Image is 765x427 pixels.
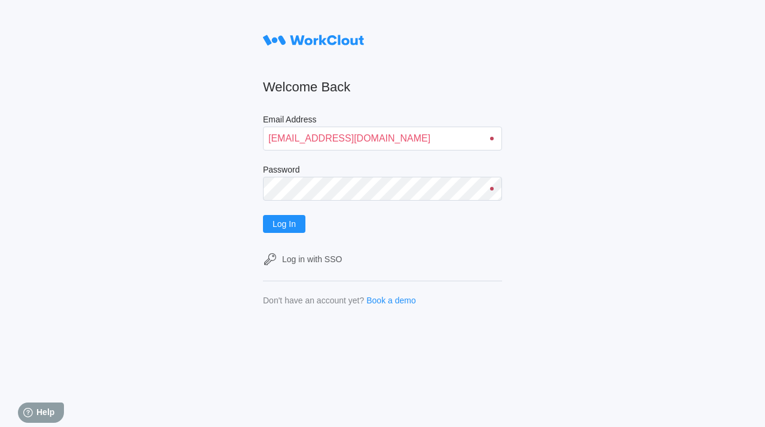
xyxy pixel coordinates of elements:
div: Don't have an account yet? [263,296,364,305]
span: Log In [273,220,296,228]
a: Book a demo [366,296,416,305]
input: Enter your email [263,127,502,150]
label: Email Address [263,115,502,127]
label: Password [263,165,502,177]
a: Log in with SSO [263,252,502,266]
h2: Welcome Back [263,79,502,96]
div: Log in with SSO [282,254,342,264]
button: Log In [263,215,305,233]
